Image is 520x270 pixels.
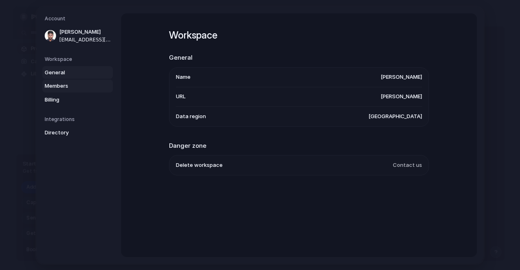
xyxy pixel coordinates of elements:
span: Name [176,73,191,81]
a: Directory [42,126,113,139]
span: URL [176,93,186,101]
h1: Workspace [169,28,429,43]
span: [PERSON_NAME] [381,73,422,81]
span: Delete workspace [176,161,223,169]
h5: Account [45,15,113,22]
h5: Workspace [45,55,113,63]
span: General [45,68,97,76]
span: [PERSON_NAME] [381,93,422,101]
a: Billing [42,93,113,106]
span: Members [45,82,97,90]
span: [EMAIL_ADDRESS][DOMAIN_NAME] [59,36,111,43]
span: Billing [45,95,97,104]
a: Members [42,80,113,93]
h2: General [169,53,429,63]
span: Directory [45,129,97,137]
h2: Danger zone [169,141,429,150]
a: [PERSON_NAME][EMAIL_ADDRESS][DOMAIN_NAME] [42,26,113,46]
span: [PERSON_NAME] [59,28,111,36]
a: General [42,66,113,79]
span: Contact us [393,161,422,169]
span: [GEOGRAPHIC_DATA] [368,112,422,120]
h5: Integrations [45,116,113,123]
span: Data region [176,112,206,120]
